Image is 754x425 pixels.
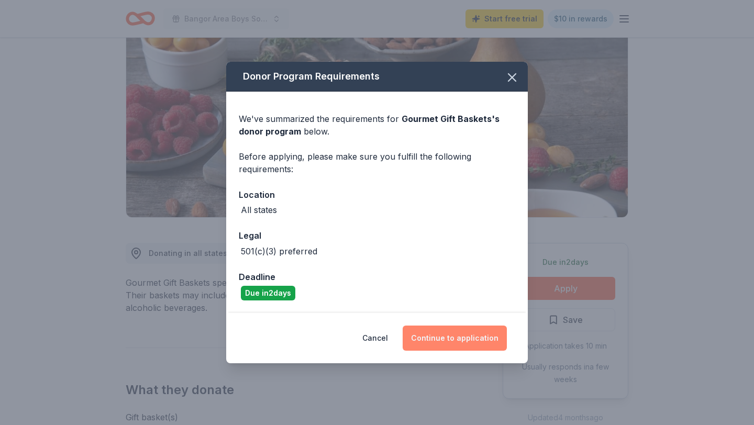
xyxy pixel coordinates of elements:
[241,286,295,300] div: Due in 2 days
[241,204,277,216] div: All states
[239,113,515,138] div: We've summarized the requirements for below.
[362,326,388,351] button: Cancel
[239,188,515,202] div: Location
[403,326,507,351] button: Continue to application
[239,270,515,284] div: Deadline
[239,150,515,175] div: Before applying, please make sure you fulfill the following requirements:
[241,245,317,258] div: 501(c)(3) preferred
[239,229,515,242] div: Legal
[226,62,528,92] div: Donor Program Requirements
